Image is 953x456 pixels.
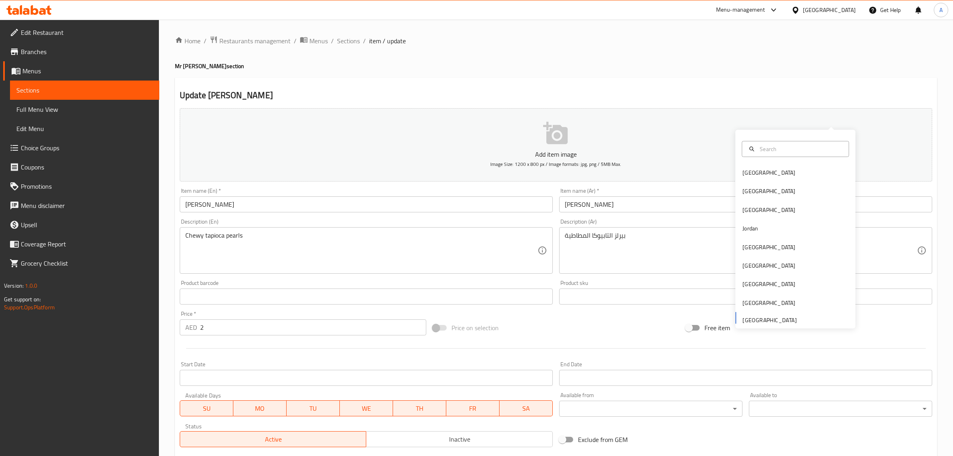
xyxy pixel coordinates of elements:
div: [GEOGRAPHIC_DATA] [803,6,856,14]
h2: Update [PERSON_NAME] [180,89,932,101]
input: Please enter product sku [559,289,932,305]
span: Coverage Report [21,239,153,249]
span: Menus [22,66,153,76]
span: MO [237,403,283,414]
li: / [294,36,297,46]
span: Active [183,434,363,445]
div: [GEOGRAPHIC_DATA] [742,206,795,214]
a: Menus [3,61,159,81]
span: Exclude from GEM [578,435,628,444]
a: Support.OpsPlatform [4,302,55,313]
span: Sections [16,85,153,95]
button: Add item imageImage Size: 1200 x 800 px / Image formats: jpg, png / 5MB Max. [180,108,932,182]
input: Please enter product barcode [180,289,553,305]
button: SA [500,400,553,416]
textarea: Chewy tapioca pearls [185,232,538,270]
button: TU [287,400,340,416]
span: Choice Groups [21,143,153,153]
span: Menus [309,36,328,46]
span: Price on selection [451,323,499,333]
nav: breadcrumb [175,36,937,46]
span: Inactive [369,434,550,445]
span: Free item [704,323,730,333]
div: [GEOGRAPHIC_DATA] [742,187,795,196]
input: Search [756,145,844,153]
button: Active [180,431,367,447]
span: Menu disclaimer [21,201,153,210]
button: SU [180,400,233,416]
button: MO [233,400,287,416]
span: TU [290,403,337,414]
span: Upsell [21,220,153,230]
span: Image Size: 1200 x 800 px / Image formats: jpg, png / 5MB Max. [490,159,621,169]
span: item / update [369,36,406,46]
span: Restaurants management [219,36,291,46]
span: WE [343,403,390,414]
span: Coupons [21,162,153,172]
span: Edit Menu [16,124,153,133]
h4: Mr [PERSON_NAME] section [175,62,937,70]
li: / [331,36,334,46]
div: [GEOGRAPHIC_DATA] [742,280,795,289]
button: TH [393,400,446,416]
a: Choice Groups [3,138,159,157]
div: [GEOGRAPHIC_DATA] [742,168,795,177]
span: Version: [4,280,24,291]
p: AED [185,323,197,332]
a: Edit Menu [10,119,159,138]
p: Add item image [192,149,920,159]
li: / [204,36,207,46]
input: Enter name En [180,196,553,212]
a: Home [175,36,201,46]
a: Coverage Report [3,234,159,254]
button: Inactive [366,431,553,447]
div: ​ [749,401,932,417]
span: Grocery Checklist [21,258,153,268]
a: Sections [337,36,360,46]
a: Promotions [3,177,159,196]
div: [GEOGRAPHIC_DATA] [742,299,795,307]
a: Upsell [3,215,159,234]
a: Full Menu View [10,100,159,119]
button: FR [446,400,500,416]
div: [GEOGRAPHIC_DATA] [742,261,795,270]
a: Edit Restaurant [3,23,159,42]
span: Promotions [21,182,153,191]
div: [GEOGRAPHIC_DATA] [742,242,795,251]
a: Menu disclaimer [3,196,159,215]
a: Menus [300,36,328,46]
a: Grocery Checklist [3,254,159,273]
span: FR [449,403,496,414]
a: Branches [3,42,159,61]
button: WE [340,400,393,416]
input: Please enter price [200,319,426,335]
a: Restaurants management [210,36,291,46]
li: / [363,36,366,46]
span: Branches [21,47,153,56]
span: SA [503,403,550,414]
span: 1.0.0 [25,280,37,291]
span: SU [183,403,230,414]
textarea: بيرلز التابيوكا المطاطية [565,232,917,270]
span: Full Menu View [16,105,153,114]
a: Coupons [3,157,159,177]
div: ​ [559,401,742,417]
input: Enter name Ar [559,196,932,212]
span: Edit Restaurant [21,28,153,37]
div: Menu-management [716,5,765,15]
span: TH [396,403,443,414]
span: A [939,6,943,14]
a: Sections [10,81,159,100]
div: Jordan [742,224,758,233]
span: Get support on: [4,294,41,305]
